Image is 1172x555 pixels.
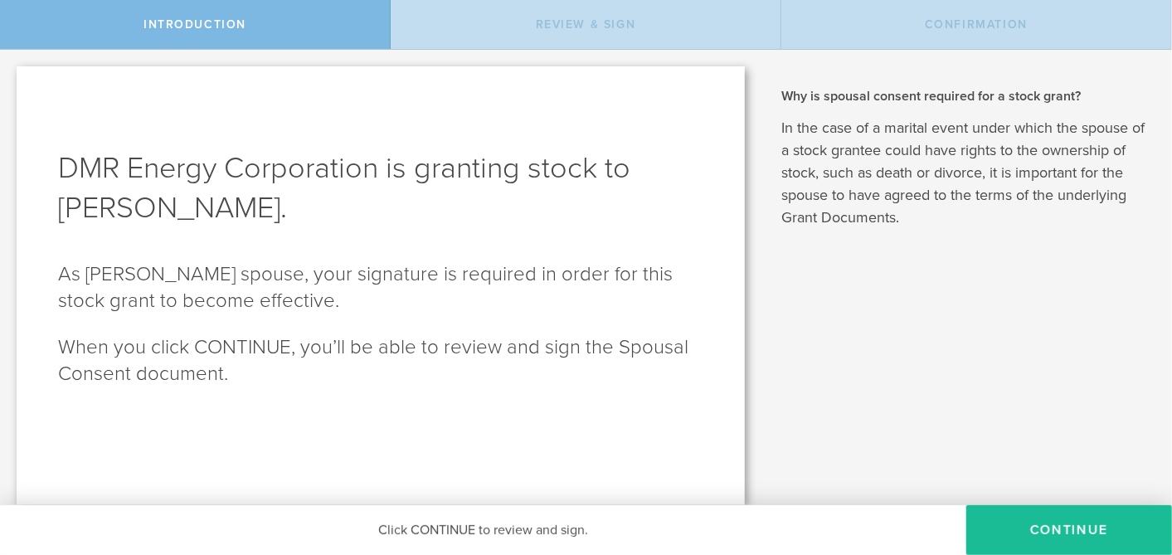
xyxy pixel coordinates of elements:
span: Review & Sign [536,17,636,32]
p: In the case of a marital event under which the spouse of a stock grantee could have rights to the... [781,117,1147,229]
p: As [PERSON_NAME] spouse, your signature is required in order for this stock grant to become effec... [58,261,703,314]
p: When you click CONTINUE, you’ll be able to review and sign the Spousal Consent document. [58,334,703,387]
span: Confirmation [925,17,1028,32]
h2: Why is spousal consent required for a stock grant? [781,87,1147,105]
button: CONTINUE [966,505,1172,555]
h1: DMR Energy Corporation is granting stock to [PERSON_NAME]. [58,148,703,228]
span: Introduction [143,17,246,32]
